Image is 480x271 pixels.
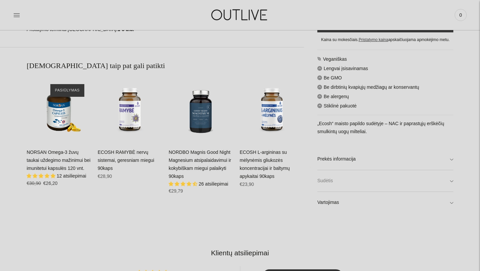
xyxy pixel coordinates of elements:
span: 26 atsiliepimai [199,181,228,187]
a: ECOSH RAMYBĖ nervų sistemai, geresniam miegui 90kaps [98,150,154,171]
s: €30,90 [27,181,41,186]
a: Pristatymo kaina [359,37,388,42]
span: 4.65 stars [169,181,199,187]
a: NORSAN Omega-3 žuvų taukai uždegimo mažinimui bei imunitetui kapsulės 120 vnt. [27,77,91,142]
div: Kaina su mokesčiais. apskaičiuojama apmokėjimo metu. [317,36,453,43]
a: NORDBO Magnis Good Night Magnesium atsipalaidavimui ir kokybiškam miegui palaikyti 90kaps [169,77,233,142]
a: NORDBO Magnis Good Night Magnesium atsipalaidavimui ir kokybiškam miegui palaikyti 90kaps [169,150,231,179]
span: 4.92 stars [27,173,57,179]
span: €28,90 [98,174,112,179]
img: OUTLIVE [198,3,282,26]
div: Veganiškas Lengvai įsisavinamas Be GMO Be dirbtinių kvapiųjų medžiagų ar konservantų Be alergenų ... [317,50,453,214]
span: €29,79 [169,188,183,194]
span: €26,20 [43,181,58,186]
a: ECOSH L-argininas su mėlynėmis gliukozės koncentracijai ir baltymų apykaitai 90kaps [240,77,304,142]
a: ECOSH RAMYBĖ nervų sistemai, geresniam miegui 90kaps [98,77,162,142]
a: Sudėtis [317,170,453,192]
a: NORSAN Omega-3 žuvų taukai uždegimo mažinimui bei imunitetui kapsulės 120 vnt. [27,150,90,171]
h2: Klientų atsiliepimai [32,248,448,258]
a: Vartojimas [317,192,453,213]
a: ECOSH L-argininas su mėlynėmis gliukozės koncentracijai ir baltymų apykaitai 90kaps [240,150,290,179]
span: €23,90 [240,182,254,187]
p: „Ecosh“ maisto papildo sudėtyje – NAC ir paprastųjų erškėčių smulkintų uogų milteliai. [317,120,453,144]
span: 12 atsiliepimai [57,173,86,179]
a: Prekės informacija [317,149,453,170]
span: 0 [456,10,465,20]
h2: [DEMOGRAPHIC_DATA] taip pat gali patikti [27,61,304,71]
a: 0 [455,8,467,22]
